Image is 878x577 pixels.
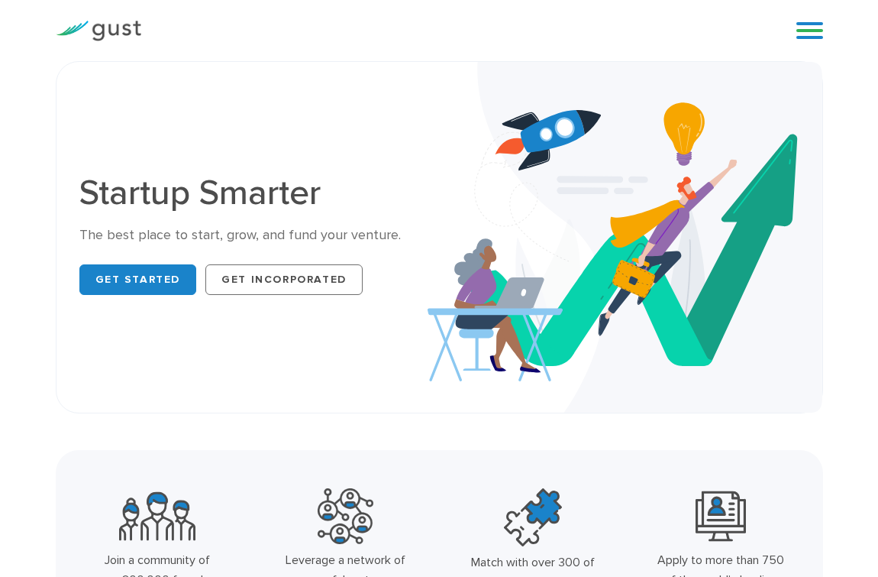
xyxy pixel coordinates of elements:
img: Powerful Partners [318,488,373,544]
div: The best place to start, grow, and fund your venture. [79,226,428,245]
img: Leading Angel Investment [696,488,746,544]
a: Get Incorporated [205,264,363,295]
h1: Startup Smarter [79,176,428,211]
a: Get Started [79,264,197,295]
img: Gust Logo [56,21,141,41]
img: Startup Smarter Hero [428,62,822,413]
img: Community Founders [119,488,195,544]
img: Top Accelerators [504,488,562,546]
